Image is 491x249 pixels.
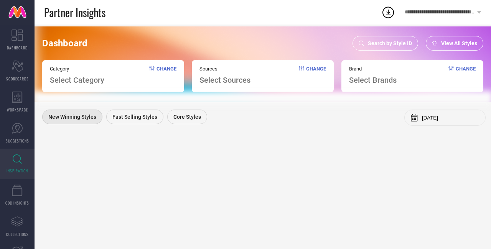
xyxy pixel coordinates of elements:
input: Select month [422,115,479,121]
span: Category [50,66,104,72]
span: SCORECARDS [6,76,29,82]
span: View All Styles [441,40,477,46]
span: Dashboard [42,38,87,49]
span: CDC INSIGHTS [5,200,29,206]
span: Search by Style ID [368,40,412,46]
span: Change [157,66,176,85]
span: Change [306,66,326,85]
span: INSPIRATION [7,168,28,174]
div: Open download list [381,5,395,19]
span: Select Brands [349,75,397,85]
span: COLLECTIONS [6,231,29,237]
span: Core Styles [173,114,201,120]
span: Change [456,66,476,85]
span: Partner Insights [44,5,105,20]
span: DASHBOARD [7,45,28,51]
span: Select Category [50,75,104,85]
span: SUGGESTIONS [6,138,29,144]
span: Fast Selling Styles [112,114,157,120]
span: New Winning Styles [48,114,96,120]
span: WORKSPACE [7,107,28,113]
span: Brand [349,66,397,72]
span: Select Sources [199,75,250,85]
span: Sources [199,66,250,72]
